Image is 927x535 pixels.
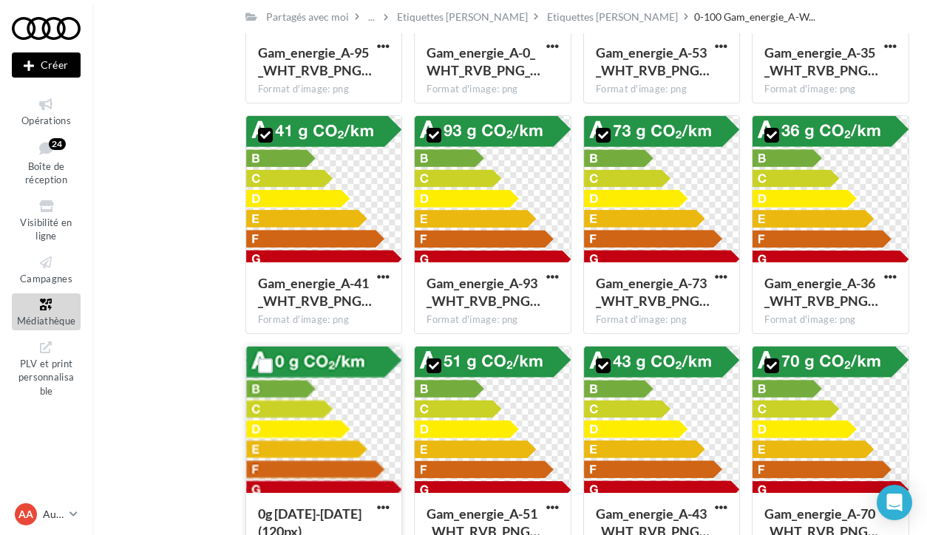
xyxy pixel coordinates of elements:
span: Gam_energie_A-73_WHT_RVB_PNG_1080PX [596,275,710,309]
div: Etiquettes [PERSON_NAME] [547,10,678,24]
span: PLV et print personnalisable [18,355,75,397]
div: 24 [49,138,66,150]
span: Gam_energie_A-0_WHT_RVB_PNG_1080PX [427,44,540,78]
span: Gam_energie_A-41_WHT_RVB_PNG_1080PX [258,275,372,309]
span: AA [18,507,33,522]
span: Campagnes [20,273,72,284]
a: Opérations [12,93,81,129]
div: Format d'image: png [596,313,728,327]
div: Format d'image: png [596,83,728,96]
div: Format d'image: png [427,83,559,96]
p: Audi [GEOGRAPHIC_DATA] [43,507,64,522]
div: Format d'image: png [764,83,897,96]
div: Etiquettes [PERSON_NAME] [397,10,528,24]
a: AA Audi [GEOGRAPHIC_DATA] [12,500,81,528]
div: Nouvelle campagne [12,52,81,78]
span: Gam_energie_A-93_WHT_RVB_PNG_1080PX [427,275,540,309]
span: Gam_energie_A-36_WHT_RVB_PNG_1080PX [764,275,878,309]
a: Visibilité en ligne [12,195,81,245]
div: ... [365,7,378,27]
span: 0-100 Gam_energie_A-W... [694,10,815,24]
span: Gam_energie_A-35_WHT_RVB_PNG_1080PX [764,44,878,78]
a: Médiathèque [12,293,81,330]
div: Format d'image: png [258,83,390,96]
div: Format d'image: png [764,313,897,327]
span: Gam_energie_A-95_WHT_RVB_PNG_1080PX [258,44,372,78]
span: Gam_energie_A-53_WHT_RVB_PNG_1080PX [596,44,710,78]
div: Format d'image: png [427,313,559,327]
div: Open Intercom Messenger [877,485,912,520]
a: Campagnes [12,251,81,287]
a: PLV et print personnalisable [12,336,81,401]
span: Visibilité en ligne [20,217,72,242]
div: Format d'image: png [258,313,390,327]
span: Boîte de réception [25,160,67,186]
span: Médiathèque [17,315,76,327]
div: Partagés avec moi [266,10,349,24]
button: Créer [12,52,81,78]
a: Boîte de réception24 [12,135,81,189]
span: Opérations [21,115,71,126]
